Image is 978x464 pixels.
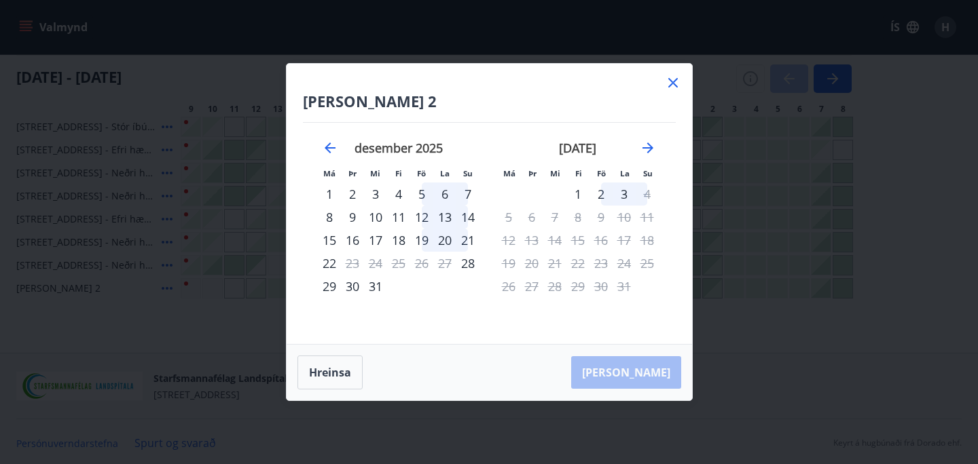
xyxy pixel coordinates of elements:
[566,229,590,252] td: Not available. fimmtudagur, 15. janúar 2026
[364,182,387,206] td: Choose miðvikudagur, 3. desember 2025 as your check-in date. It’s available.
[456,229,479,252] div: 21
[566,182,590,206] div: 1
[341,229,364,252] td: Choose þriðjudagur, 16. desember 2025 as your check-in date. It’s available.
[433,229,456,252] td: Choose laugardagur, 20. desember 2025 as your check-in date. It’s available.
[318,275,341,298] div: 29
[550,168,560,178] small: Mi
[364,206,387,229] td: Choose miðvikudagur, 10. desember 2025 as your check-in date. It’s available.
[387,182,410,206] td: Choose fimmtudagur, 4. desember 2025 as your check-in date. It’s available.
[387,252,410,275] td: Not available. fimmtudagur, 25. desember 2025
[387,206,410,229] div: 11
[318,229,341,252] div: 15
[566,206,590,229] td: Not available. fimmtudagur, 8. janúar 2026
[613,182,636,206] div: 3
[318,182,341,206] td: Choose mánudagur, 1. desember 2025 as your check-in date. It’s available.
[341,206,364,229] td: Choose þriðjudagur, 9. desember 2025 as your check-in date. It’s available.
[364,229,387,252] div: 17
[497,229,520,252] td: Not available. mánudagur, 12. janúar 2026
[323,168,336,178] small: Má
[410,229,433,252] td: Choose föstudagur, 19. desember 2025 as your check-in date. It’s available.
[318,229,341,252] td: Choose mánudagur, 15. desember 2025 as your check-in date. It’s available.
[590,206,613,229] td: Not available. föstudagur, 9. janúar 2026
[456,206,479,229] div: 14
[303,91,676,111] h4: [PERSON_NAME] 2
[341,182,364,206] td: Choose þriðjudagur, 2. desember 2025 as your check-in date. It’s available.
[410,182,433,206] div: 5
[590,252,613,275] td: Not available. föstudagur, 23. janúar 2026
[590,229,613,252] td: Not available. föstudagur, 16. janúar 2026
[410,182,433,206] td: Choose föstudagur, 5. desember 2025 as your check-in date. It’s available.
[613,252,636,275] td: Not available. laugardagur, 24. janúar 2026
[543,206,566,229] td: Not available. miðvikudagur, 7. janúar 2026
[597,168,606,178] small: Fö
[318,275,341,298] td: Choose mánudagur, 29. desember 2025 as your check-in date. It’s available.
[341,252,364,275] td: Not available. þriðjudagur, 23. desember 2025
[590,182,613,206] div: 2
[503,168,515,178] small: Má
[318,252,341,275] div: 22
[636,182,659,206] div: Aðeins útritun í boði
[456,182,479,206] td: Choose sunnudagur, 7. desember 2025 as your check-in date. It’s available.
[417,168,426,178] small: Fö
[463,168,473,178] small: Su
[433,182,456,206] div: 6
[456,252,479,275] td: Choose sunnudagur, 28. desember 2025 as your check-in date. It’s available.
[566,275,590,298] td: Not available. fimmtudagur, 29. janúar 2026
[387,206,410,229] td: Choose fimmtudagur, 11. desember 2025 as your check-in date. It’s available.
[364,206,387,229] div: 10
[497,275,520,298] td: Not available. mánudagur, 26. janúar 2026
[410,252,433,275] td: Not available. föstudagur, 26. desember 2025
[613,275,636,298] td: Not available. laugardagur, 31. janúar 2026
[497,252,520,275] td: Not available. mánudagur, 19. janúar 2026
[364,275,387,298] td: Choose miðvikudagur, 31. desember 2025 as your check-in date. It’s available.
[410,229,433,252] div: 19
[520,252,543,275] td: Not available. þriðjudagur, 20. janúar 2026
[520,229,543,252] td: Not available. þriðjudagur, 13. janúar 2026
[410,206,433,229] div: 12
[640,140,656,156] div: Move forward to switch to the next month.
[559,140,596,156] strong: [DATE]
[318,182,341,206] div: 1
[322,140,338,156] div: Move backward to switch to the previous month.
[636,229,659,252] td: Not available. sunnudagur, 18. janúar 2026
[520,275,543,298] td: Not available. þriðjudagur, 27. janúar 2026
[456,182,479,206] div: 7
[355,140,443,156] strong: desember 2025
[387,229,410,252] td: Choose fimmtudagur, 18. desember 2025 as your check-in date. It’s available.
[433,206,456,229] div: 13
[613,182,636,206] td: Choose laugardagur, 3. janúar 2026 as your check-in date. It’s available.
[364,182,387,206] div: 3
[456,252,479,275] div: Aðeins innritun í boði
[318,206,341,229] div: 8
[318,252,341,275] td: Choose mánudagur, 22. desember 2025 as your check-in date. It’s available.
[303,123,676,328] div: Calendar
[395,168,402,178] small: Fi
[636,182,659,206] td: Not available. sunnudagur, 4. janúar 2026
[341,182,364,206] div: 2
[636,252,659,275] td: Not available. sunnudagur, 25. janúar 2026
[566,252,590,275] td: Not available. fimmtudagur, 22. janúar 2026
[348,168,357,178] small: Þr
[410,206,433,229] td: Choose föstudagur, 12. desember 2025 as your check-in date. It’s available.
[497,206,520,229] td: Not available. mánudagur, 5. janúar 2026
[528,168,537,178] small: Þr
[364,275,387,298] div: 31
[520,206,543,229] td: Not available. þriðjudagur, 6. janúar 2026
[364,229,387,252] td: Choose miðvikudagur, 17. desember 2025 as your check-in date. It’s available.
[370,168,380,178] small: Mi
[575,168,582,178] small: Fi
[433,206,456,229] td: Choose laugardagur, 13. desember 2025 as your check-in date. It’s available.
[341,275,364,298] div: 30
[433,252,456,275] td: Not available. laugardagur, 27. desember 2025
[387,229,410,252] div: 18
[318,206,341,229] td: Choose mánudagur, 8. desember 2025 as your check-in date. It’s available.
[433,182,456,206] td: Choose laugardagur, 6. desember 2025 as your check-in date. It’s available.
[440,168,450,178] small: La
[613,206,636,229] td: Not available. laugardagur, 10. janúar 2026
[364,252,387,275] td: Not available. miðvikudagur, 24. desember 2025
[566,182,590,206] td: Choose fimmtudagur, 1. janúar 2026 as your check-in date. It’s available.
[433,229,456,252] div: 20
[341,252,364,275] div: Aðeins útritun í boði
[341,275,364,298] td: Choose þriðjudagur, 30. desember 2025 as your check-in date. It’s available.
[543,275,566,298] td: Not available. miðvikudagur, 28. janúar 2026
